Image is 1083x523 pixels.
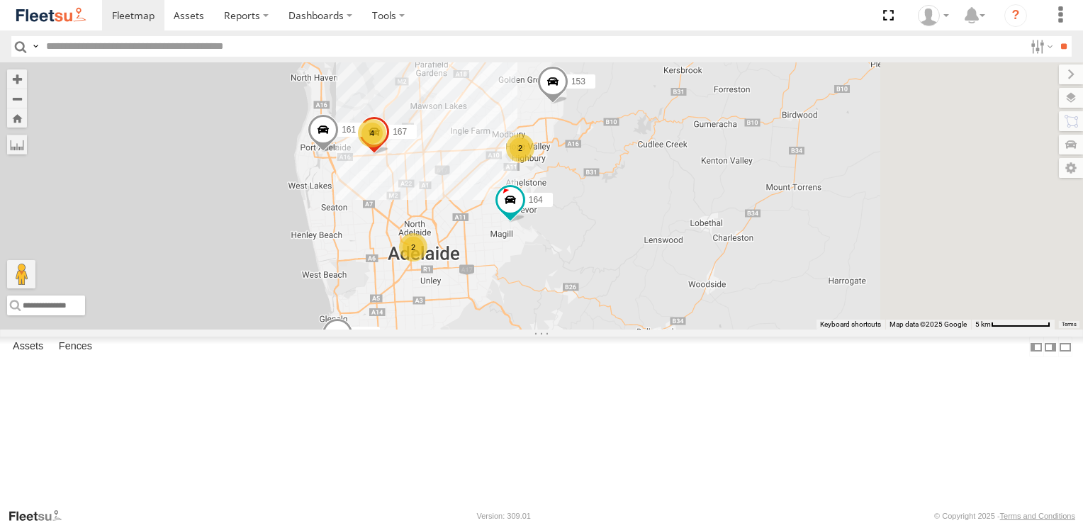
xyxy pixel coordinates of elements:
label: Map Settings [1059,158,1083,178]
a: Visit our Website [8,509,73,523]
button: Keyboard shortcuts [820,320,881,330]
label: Search Query [30,36,41,57]
label: Dock Summary Table to the Left [1029,337,1043,357]
label: Search Filter Options [1025,36,1055,57]
label: Measure [7,135,27,154]
button: Zoom out [7,89,27,108]
button: Drag Pegman onto the map to open Street View [7,260,35,288]
button: Zoom in [7,69,27,89]
div: 2 [506,134,534,162]
span: 167 [393,127,407,137]
span: 164 [529,194,543,204]
a: Terms (opens in new tab) [1062,321,1077,327]
img: fleetsu-logo-horizontal.svg [14,6,88,25]
span: 178 [356,328,370,338]
label: Assets [6,337,50,357]
span: 5 km [975,320,991,328]
div: Arb Quin [913,5,954,26]
div: Version: 309.01 [477,512,531,520]
div: 2 [399,233,427,261]
div: 4 [358,119,386,147]
span: Map data ©2025 Google [890,320,967,328]
div: © Copyright 2025 - [934,512,1075,520]
label: Hide Summary Table [1058,337,1072,357]
label: Fences [52,337,99,357]
span: 161 [342,125,356,135]
button: Map Scale: 5 km per 80 pixels [971,320,1055,330]
a: Terms and Conditions [1000,512,1075,520]
span: 153 [571,76,585,86]
button: Zoom Home [7,108,27,128]
label: Dock Summary Table to the Right [1043,337,1057,357]
i: ? [1004,4,1027,27]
